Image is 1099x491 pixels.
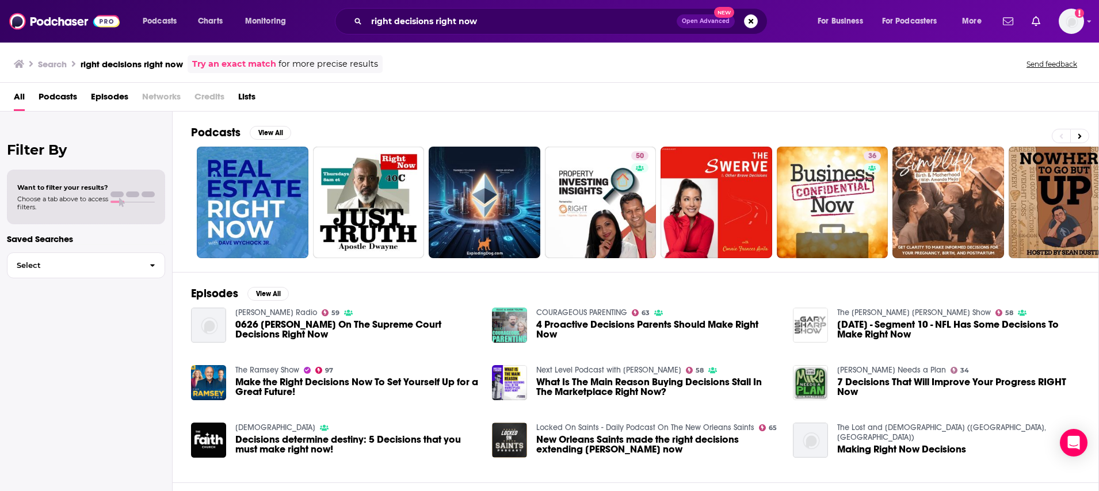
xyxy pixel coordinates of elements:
[1005,310,1013,316] span: 58
[536,320,779,339] a: 4 Proactive Decisions Parents Should Make Right Now
[837,320,1080,339] span: [DATE] - Segment 10 - NFL Has Some Decisions To Make Right Now
[1059,9,1084,34] img: User Profile
[247,287,289,301] button: View All
[39,87,77,111] a: Podcasts
[192,57,276,71] a: Try an exact match
[696,368,704,373] span: 58
[545,147,657,258] a: 50
[9,10,120,32] img: Podchaser - Follow, Share and Rate Podcasts
[367,12,677,30] input: Search podcasts, credits, & more...
[81,59,183,70] h3: right decisions right now
[837,377,1080,397] a: 7 Decisions That Will Improve Your Progress RIGHT Now
[7,141,165,158] h2: Filter By
[492,308,527,343] a: 4 Proactive Decisions Parents Should Make Right Now
[632,309,650,316] a: 63
[995,309,1014,316] a: 58
[837,308,991,317] a: The Connor Happer Show
[837,320,1080,339] a: July 20 - Segment 10 - NFL Has Some Decisions To Make Right Now
[235,365,299,375] a: The Ramsey Show
[777,147,888,258] a: 36
[1023,59,1081,69] button: Send feedback
[38,59,67,70] h3: Search
[17,195,108,211] span: Choose a tab above to access filters.
[190,12,230,30] a: Charts
[191,365,226,400] img: Make the Right Decisions Now To Set Yourself Up for a Great Future!
[1059,9,1084,34] span: Logged in as angela.cherry
[954,12,996,30] button: open menu
[191,125,291,140] a: PodcastsView All
[194,87,224,111] span: Credits
[331,310,339,316] span: 59
[325,368,333,373] span: 97
[686,367,704,374] a: 58
[1059,9,1084,34] button: Show profile menu
[642,310,650,316] span: 63
[793,423,828,458] img: Making Right Now Decisions
[837,365,946,375] a: Mike Needs a Plan
[250,126,291,140] button: View All
[864,151,881,160] a: 36
[769,425,777,431] span: 65
[677,14,735,28] button: Open AdvancedNew
[235,423,315,432] a: THE FAITH CHURCH
[536,435,779,454] span: New Orleans Saints made the right decisions extending [PERSON_NAME] now
[135,12,192,30] button: open menu
[960,368,969,373] span: 34
[142,87,181,111] span: Networks
[91,87,128,111] a: Episodes
[191,286,238,301] h2: Episodes
[235,320,478,339] span: 0626 [PERSON_NAME] On The Supreme Court Decisions Right Now
[536,308,627,317] a: COURAGEOUS PARENTING
[714,7,735,18] span: New
[235,377,478,397] a: Make the Right Decisions Now To Set Yourself Up for a Great Future!
[868,151,876,162] span: 36
[793,365,828,400] img: 7 Decisions That Will Improve Your Progress RIGHT Now
[492,423,527,458] img: New Orleans Saints made the right decisions extending Erik McCoy now
[1060,429,1087,457] div: Open Intercom Messenger
[882,13,937,29] span: For Podcasters
[536,423,754,432] a: Locked On Saints - Daily Podcast On The New Orleans Saints
[536,365,681,375] a: Next Level Podcast with Jeremy Miner
[1075,9,1084,18] svg: Add a profile image
[492,365,527,400] img: What Is The Main Reason Buying Decisions Stall In The Marketplace Right Now?
[235,308,317,317] a: Kate Dalley Radio
[238,87,255,111] a: Lists
[14,87,25,111] a: All
[346,8,779,34] div: Search podcasts, credits, & more...
[875,12,954,30] button: open menu
[191,286,289,301] a: EpisodesView All
[837,444,966,454] a: Making Right Now Decisions
[7,252,165,278] button: Select
[682,18,730,24] span: Open Advanced
[235,320,478,339] a: 0626 Pesta On The Supreme Court Decisions Right Now
[536,377,779,397] a: What Is The Main Reason Buying Decisions Stall In The Marketplace Right Now?
[245,13,286,29] span: Monitoring
[7,233,165,244] p: Saved Searches
[998,11,1018,31] a: Show notifications dropdown
[237,12,301,30] button: open menu
[636,151,644,162] span: 50
[278,57,378,71] span: for more precise results
[315,367,334,374] a: 97
[536,435,779,454] a: New Orleans Saints made the right decisions extending Erik McCoy now
[191,423,226,458] img: Decisions determine destiny: 5 Decisions that you must make right now!
[235,435,478,454] a: Decisions determine destiny: 5 Decisions that you must make right now!
[7,262,140,269] span: Select
[793,308,828,343] img: July 20 - Segment 10 - NFL Has Some Decisions To Make Right Now
[191,308,226,343] a: 0626 Pesta On The Supreme Court Decisions Right Now
[810,12,877,30] button: open menu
